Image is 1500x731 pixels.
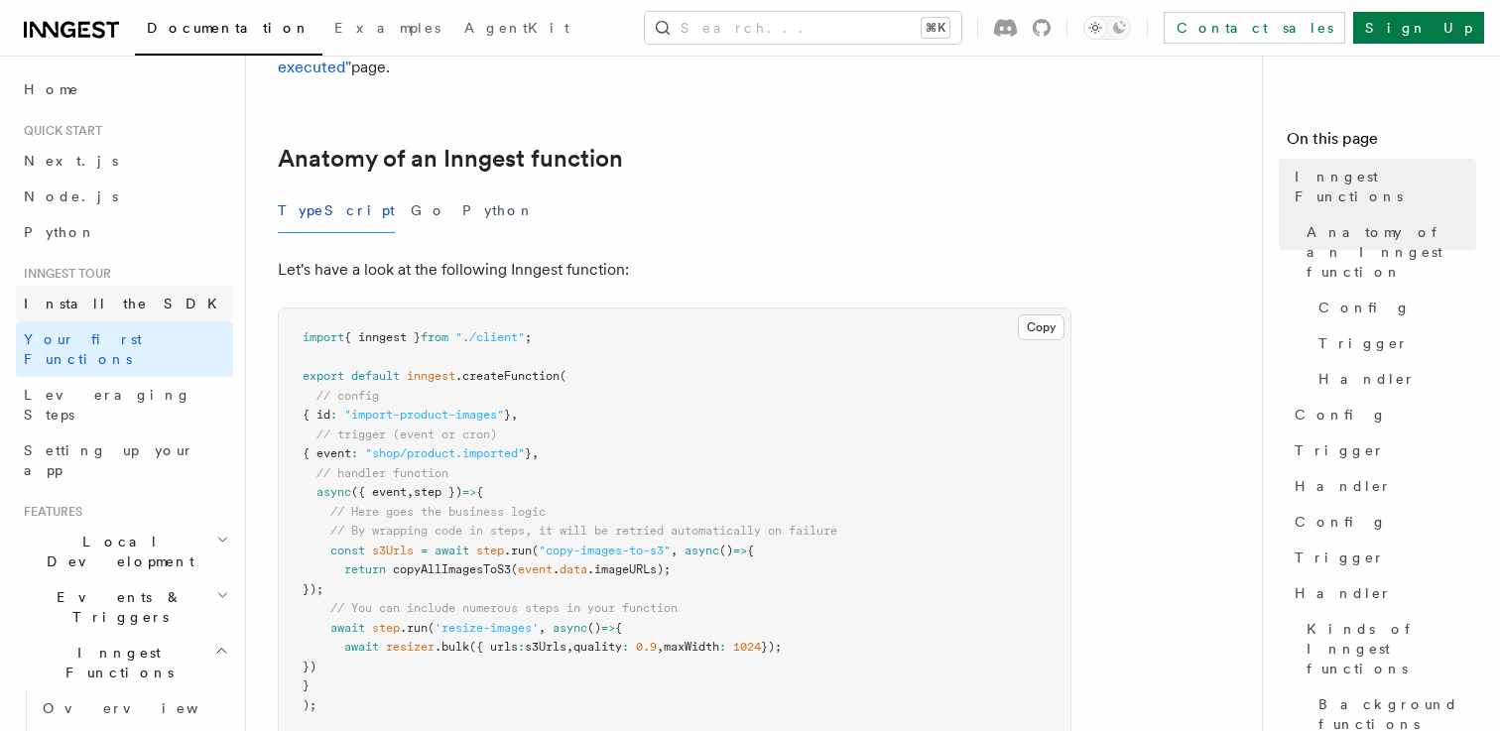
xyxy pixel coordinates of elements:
span: , [671,544,678,557]
a: AgentKit [452,6,581,54]
span: step }) [414,485,462,499]
span: }); [761,640,782,654]
span: Leveraging Steps [24,387,191,423]
span: resizer [386,640,435,654]
span: Handler [1295,476,1392,496]
span: // Here goes the business logic [330,505,546,519]
span: s3Urls [525,640,566,654]
a: Node.js [16,179,233,214]
a: Config [1287,397,1476,432]
span: ({ event [351,485,407,499]
a: Sign Up [1353,12,1484,44]
span: 0.9 [636,640,657,654]
span: async [316,485,351,499]
a: Config [1311,290,1476,325]
span: Install the SDK [24,296,229,311]
span: , [566,640,573,654]
span: await [435,544,469,557]
span: await [344,640,379,654]
span: ( [532,544,539,557]
span: Python [24,224,96,240]
span: Inngest Functions [16,643,214,682]
span: 'resize-images' [435,621,539,635]
a: Anatomy of an Inngest function [1299,214,1476,290]
a: Home [16,71,233,107]
span: .run [400,621,428,635]
a: Examples [322,6,452,54]
span: event [518,562,553,576]
span: // You can include numerous steps in your function [330,601,678,615]
span: = [421,544,428,557]
a: Handler [1287,575,1476,611]
span: () [719,544,733,557]
span: quality [573,640,622,654]
span: data [560,562,587,576]
span: Inngest Functions [1295,167,1476,206]
a: Handler [1311,361,1476,397]
span: async [553,621,587,635]
span: "copy-images-to-s3" [539,544,671,557]
span: () [587,621,601,635]
span: Node.js [24,188,118,204]
span: async [685,544,719,557]
a: Documentation [135,6,322,56]
span: .run [504,544,532,557]
span: .bulk [435,640,469,654]
span: Anatomy of an Inngest function [1307,222,1476,282]
button: Local Development [16,524,233,579]
span: export [303,369,344,383]
span: Features [16,504,82,520]
span: ( [560,369,566,383]
kbd: ⌘K [922,18,949,38]
span: s3Urls [372,544,414,557]
span: "./client" [455,330,525,344]
button: Events & Triggers [16,579,233,635]
span: : [518,640,525,654]
span: Next.js [24,153,118,169]
span: { [615,621,622,635]
span: Trigger [1295,548,1385,567]
span: } [504,408,511,422]
span: : [330,408,337,422]
span: inngest [407,369,455,383]
span: Config [1295,512,1387,532]
span: Config [1295,405,1387,425]
span: default [351,369,400,383]
span: Handler [1295,583,1392,603]
a: Trigger [1287,540,1476,575]
a: Your first Functions [16,321,233,377]
span: Your first Functions [24,331,142,367]
a: Leveraging Steps [16,377,233,432]
span: "import-product-images" [344,408,504,422]
a: Inngest Functions [1287,159,1476,214]
span: // By wrapping code in steps, it will be retried automatically on failure [330,524,837,538]
span: Trigger [1295,440,1385,460]
span: Documentation [147,20,311,36]
a: Contact sales [1164,12,1345,44]
span: await [330,621,365,635]
span: Local Development [16,532,216,571]
span: ); [303,698,316,712]
span: , [511,408,518,422]
span: { inngest } [344,330,421,344]
a: Kinds of Inngest functions [1299,611,1476,686]
span: : [719,640,726,654]
span: ({ urls [469,640,518,654]
a: Handler [1287,468,1476,504]
span: Inngest tour [16,266,111,282]
span: import [303,330,344,344]
button: Inngest Functions [16,635,233,690]
span: maxWidth [664,640,719,654]
span: ( [511,562,518,576]
span: AgentKit [464,20,569,36]
button: Search...⌘K [645,12,961,44]
span: ; [525,330,532,344]
span: Kinds of Inngest functions [1307,619,1476,678]
span: Quick start [16,123,102,139]
span: // handler function [316,466,448,480]
button: TypeScript [278,188,395,233]
span: from [421,330,448,344]
span: Home [24,79,79,99]
span: "shop/product.imported" [365,446,525,460]
span: return [344,562,386,576]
